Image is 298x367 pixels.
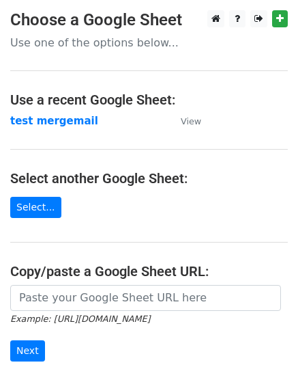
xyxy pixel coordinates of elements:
[181,116,201,126] small: View
[10,285,281,311] input: Paste your Google Sheet URL here
[10,263,288,280] h4: Copy/paste a Google Sheet URL:
[10,314,150,324] small: Example: [URL][DOMAIN_NAME]
[10,197,61,218] a: Select...
[10,340,45,362] input: Next
[10,92,288,108] h4: Use a recent Google Sheet:
[10,10,288,30] h3: Choose a Google Sheet
[10,36,288,50] p: Use one of the options below...
[10,170,288,187] h4: Select another Google Sheet:
[10,115,98,127] a: test mergemail
[167,115,201,127] a: View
